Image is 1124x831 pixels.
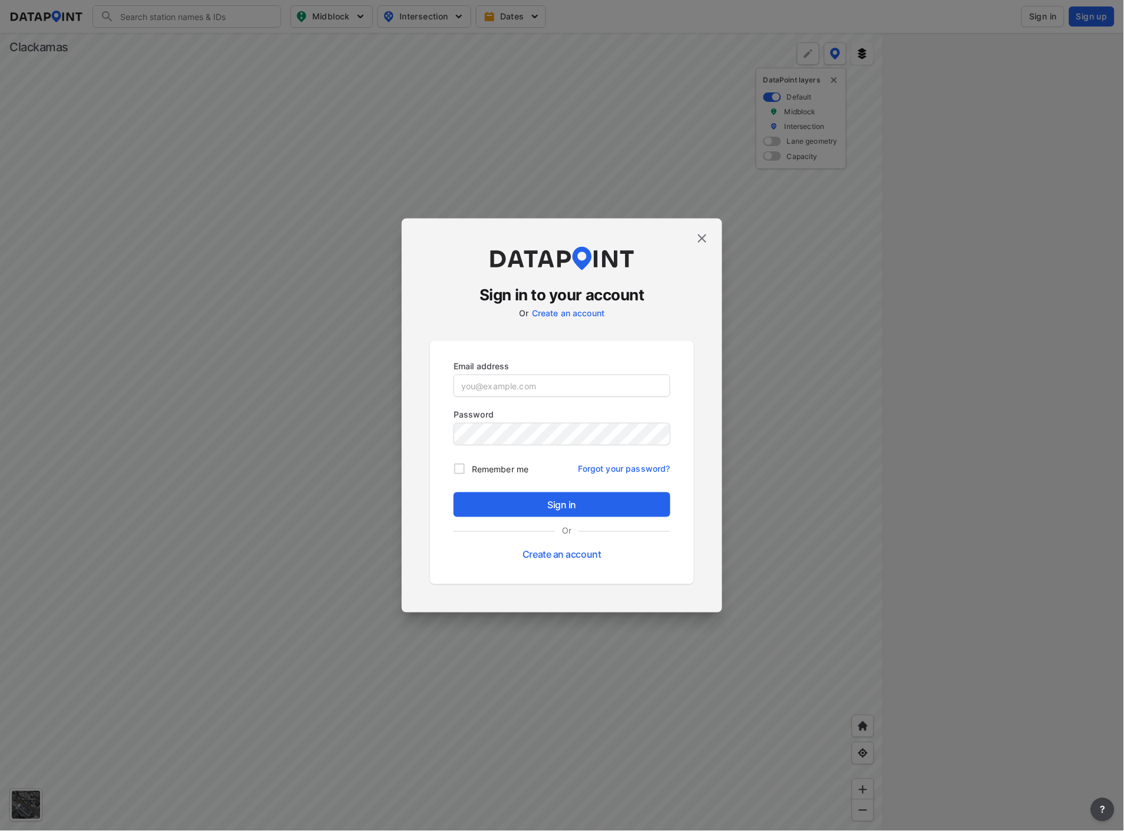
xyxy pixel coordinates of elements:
a: Create an account [523,548,601,560]
label: Or [519,308,528,318]
img: dataPointLogo.9353c09d.svg [488,247,636,270]
p: Email address [454,360,670,372]
a: Create an account [532,308,605,318]
span: ? [1098,803,1108,817]
label: Or [555,524,578,537]
img: close.efbf2170.svg [695,231,709,246]
button: Sign in [454,492,670,517]
a: Forgot your password? [578,456,670,475]
p: Password [454,408,670,421]
h3: Sign in to your account [430,284,694,306]
span: Remember me [472,463,528,475]
span: Sign in [463,498,661,512]
button: more [1091,798,1115,822]
input: you@example.com [454,375,670,396]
